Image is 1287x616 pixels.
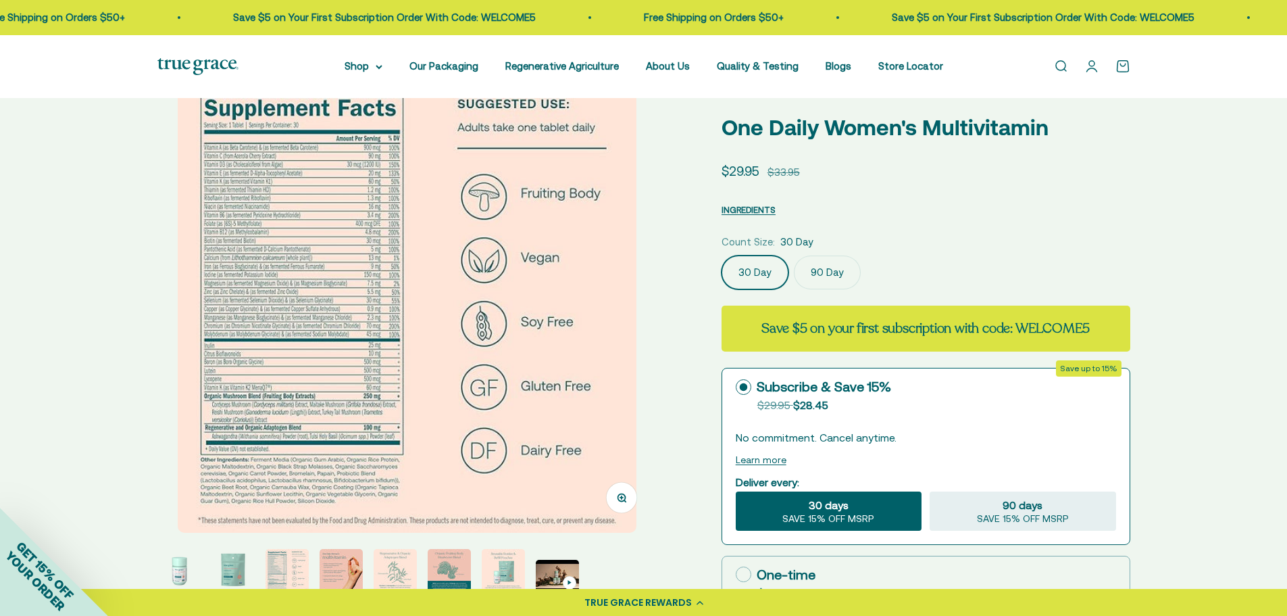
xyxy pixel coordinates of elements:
[428,549,471,596] button: Go to item 6
[345,58,382,74] summary: Shop
[722,205,776,215] span: INGREDIENTS
[536,560,579,596] button: Go to item 8
[761,319,1090,337] strong: Save $5 on your first subscription with code: WELCOME5
[635,11,775,23] a: Free Shipping on Orders $50+
[767,164,800,181] compare-at-price: $33.95
[374,549,417,596] button: Go to item 5
[482,549,525,592] img: When you opt for our refill pouches instead of buying a whole new bottle every time you buy suppl...
[482,549,525,596] button: Go to item 7
[717,60,799,72] a: Quality & Testing
[505,60,619,72] a: Regenerative Agriculture
[266,549,309,592] img: We select ingredients that play a concrete role in true health, and we include them at effective ...
[722,110,1130,145] p: One Daily Women's Multivitamin
[320,549,363,596] button: Go to item 4
[157,549,201,592] img: We select ingredients that play a concrete role in true health, and we include them at effective ...
[178,74,636,533] img: We select ingredients that play a concrete role in true health, and we include them at effective ...
[780,234,813,250] span: 30 Day
[584,596,692,610] div: TRUE GRACE REWARDS
[157,549,201,596] button: Go to item 1
[428,549,471,592] img: Reighi supports healthy aging.* Cordyceps support endurance.* Our extracts come exclusively from ...
[211,549,255,596] button: Go to item 2
[320,549,363,592] img: - 1200IU of Vitamin D3 from Lichen and 60 mcg of Vitamin K2 from Mena-Q7 - Regenerative & organic...
[722,234,775,250] legend: Count Size:
[826,60,851,72] a: Blogs
[374,549,417,592] img: Holy Basil and Ashwagandha are Ayurvedic herbs known as "adaptogens." They support overall health...
[211,549,255,592] img: We select ingredients that play a concrete role in true health, and we include them at effective ...
[14,539,76,602] span: GET 15% OFF
[883,9,1186,26] p: Save $5 on Your First Subscription Order With Code: WELCOME5
[224,9,527,26] p: Save $5 on Your First Subscription Order With Code: WELCOME5
[409,60,478,72] a: Our Packaging
[878,60,943,72] a: Store Locator
[722,161,759,181] sale-price: $29.95
[646,60,690,72] a: About Us
[722,202,776,218] button: INGREDIENTS
[3,548,68,613] span: YOUR ORDER
[266,549,309,596] button: Go to item 3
